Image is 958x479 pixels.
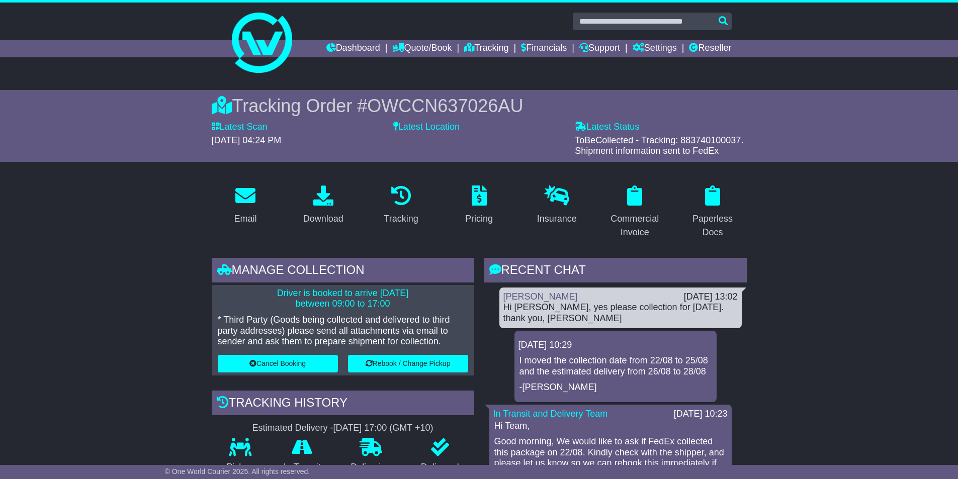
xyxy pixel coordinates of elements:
div: Manage collection [212,258,474,285]
a: Quote/Book [392,40,452,57]
label: Latest Scan [212,122,268,133]
p: Pickup [212,462,269,473]
p: I moved the collection date from 22/08 to 25/08 and the estimated delivery from 26/08 to 28/08 [519,355,712,377]
a: Settings [633,40,677,57]
button: Rebook / Change Pickup [348,355,468,372]
a: Reseller [689,40,731,57]
div: Tracking Order # [212,95,747,117]
div: Hi [PERSON_NAME], yes please collection for [DATE]. thank you, [PERSON_NAME] [503,302,738,324]
a: Support [579,40,620,57]
a: Dashboard [326,40,380,57]
a: Financials [521,40,567,57]
label: Latest Status [575,122,639,133]
a: Tracking [377,182,424,229]
span: ToBeCollected - Tracking: 883740100037. Shipment information sent to FedEx [575,135,743,156]
p: Delivering [336,462,406,473]
a: Insurance [531,182,583,229]
div: Email [234,212,256,226]
a: Paperless Docs [679,182,747,243]
p: Driver is booked to arrive [DATE] between 09:00 to 17:00 [218,288,468,310]
div: Pricing [465,212,493,226]
a: Email [227,182,263,229]
div: Commercial Invoice [607,212,662,239]
a: Pricing [459,182,499,229]
a: In Transit and Delivery Team [493,409,608,419]
div: Tracking [384,212,418,226]
span: [DATE] 04:24 PM [212,135,282,145]
span: OWCCN637026AU [367,95,523,116]
p: Hi Team, [494,421,727,432]
div: Insurance [537,212,577,226]
div: [DATE] 17:00 (GMT +10) [333,423,433,434]
div: Download [303,212,343,226]
a: Tracking [464,40,508,57]
button: Cancel Booking [218,355,338,372]
span: © One World Courier 2025. All rights reserved. [165,467,310,475]
a: [PERSON_NAME] [503,292,578,302]
p: * Third Party (Goods being collected and delivered to third party addresses) please send all atta... [218,315,468,347]
div: [DATE] 10:29 [518,340,713,351]
div: Paperless Docs [685,212,740,239]
div: Estimated Delivery - [212,423,474,434]
p: In Transit [269,462,336,473]
div: [DATE] 10:23 [674,409,728,420]
p: Delivered [406,462,474,473]
div: RECENT CHAT [484,258,747,285]
div: [DATE] 13:02 [684,292,738,303]
label: Latest Location [393,122,460,133]
a: Commercial Invoice [601,182,669,243]
div: Tracking history [212,391,474,418]
a: Download [297,182,350,229]
p: -[PERSON_NAME] [519,382,712,393]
